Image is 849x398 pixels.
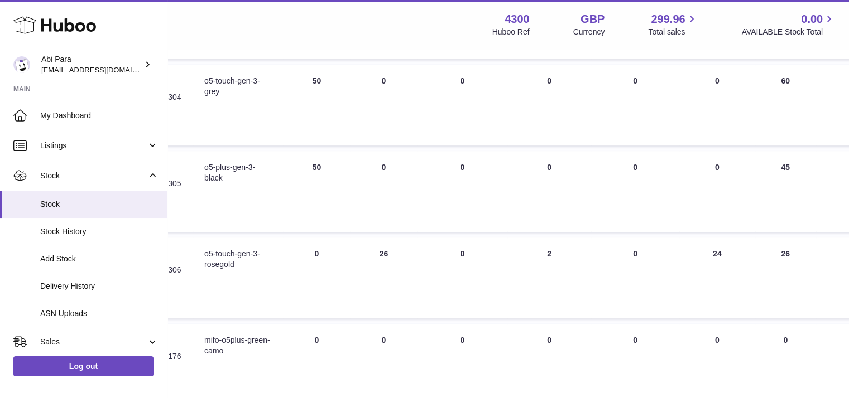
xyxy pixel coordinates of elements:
[679,237,755,318] td: 24
[40,281,159,292] span: Delivery History
[417,237,507,318] td: 0
[755,237,816,318] td: 26
[648,12,698,37] a: 299.96 Total sales
[41,65,164,74] span: [EMAIL_ADDRESS][DOMAIN_NAME]
[417,65,507,145] td: 0
[755,151,816,232] td: 45
[350,237,417,318] td: 26
[648,27,698,37] span: Total sales
[505,12,530,27] strong: 4300
[40,254,159,264] span: Add Stock
[633,336,637,344] span: 0
[204,162,272,183] div: o5-plus-gen-3-black
[651,12,685,27] span: 299.96
[350,65,417,145] td: 0
[204,76,272,97] div: o5-touch-gen-3-grey
[40,337,147,347] span: Sales
[40,110,159,121] span: My Dashboard
[417,151,507,232] td: 0
[633,249,637,258] span: 0
[679,151,755,232] td: 0
[741,27,836,37] span: AVAILABLE Stock Total
[633,163,637,172] span: 0
[40,308,159,319] span: ASN Uploads
[507,65,591,145] td: 0
[41,54,142,75] div: Abi Para
[204,249,272,270] div: o5-touch-gen-3-rosegold
[679,65,755,145] td: 0
[741,12,836,37] a: 0.00 AVAILABLE Stock Total
[40,226,159,237] span: Stock History
[492,27,530,37] div: Huboo Ref
[40,140,147,151] span: Listings
[633,76,637,85] span: 0
[507,151,591,232] td: 0
[13,56,30,73] img: Abi@mifo.co.uk
[801,12,823,27] span: 0.00
[507,237,591,318] td: 2
[204,335,272,356] div: mifo-o5plus-green-camo
[40,199,159,210] span: Stock
[581,12,605,27] strong: GBP
[283,237,350,318] td: 0
[40,171,147,181] span: Stock
[755,65,816,145] td: 60
[283,151,350,232] td: 50
[573,27,605,37] div: Currency
[283,65,350,145] td: 50
[13,356,154,376] a: Log out
[350,151,417,232] td: 0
